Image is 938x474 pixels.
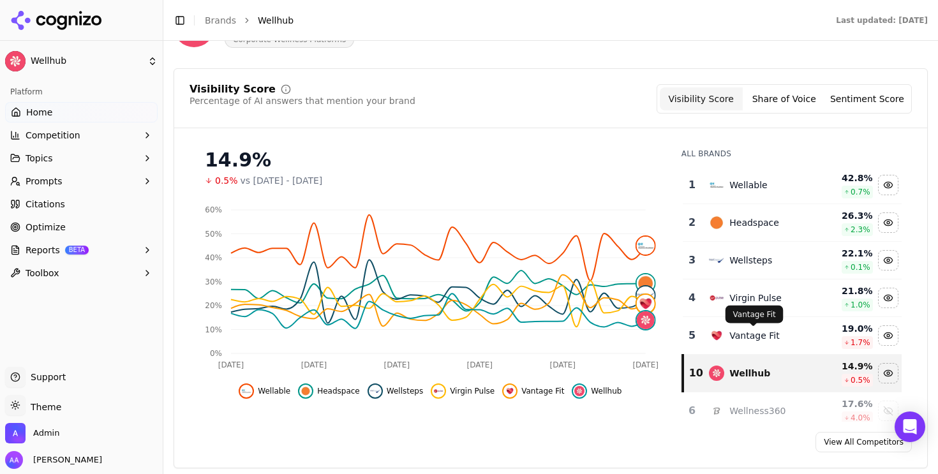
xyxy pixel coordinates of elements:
[826,87,909,110] button: Sentiment Score
[729,179,767,191] div: Wellable
[688,328,697,343] div: 5
[689,366,697,381] div: 10
[851,262,870,272] span: 0.1 %
[709,328,724,343] img: vantage fit
[502,383,564,399] button: Hide vantage fit data
[683,167,902,204] tr: 1wellableWellable42.8%0.7%Hide wellable data
[709,253,724,268] img: wellsteps
[205,14,810,27] nav: breadcrumb
[431,383,495,399] button: Hide virgin pulse data
[851,187,870,197] span: 0.7 %
[28,454,102,466] span: [PERSON_NAME]
[817,172,873,184] div: 42.8 %
[205,205,222,214] tspan: 60%
[817,397,873,410] div: 17.6 %
[5,423,26,443] img: Admin
[26,106,52,119] span: Home
[709,177,724,193] img: wellable
[5,51,26,71] img: Wellhub
[5,171,158,191] button: Prompts
[729,254,772,267] div: Wellsteps
[26,244,60,256] span: Reports
[5,125,158,145] button: Competition
[817,322,873,335] div: 19.0 %
[878,325,898,346] button: Hide vantage fit data
[26,402,61,412] span: Theme
[637,286,655,304] img: wellsteps
[241,386,251,396] img: wellable
[683,242,902,279] tr: 3wellstepsWellsteps22.1%0.1%Hide wellsteps data
[298,383,360,399] button: Hide headspace data
[878,250,898,270] button: Hide wellsteps data
[205,253,222,262] tspan: 40%
[817,209,873,222] div: 26.3 %
[681,149,902,159] div: All Brands
[851,337,870,348] span: 1.7 %
[467,360,493,369] tspan: [DATE]
[637,274,655,292] img: headspace
[729,367,770,380] div: Wellhub
[5,451,102,469] button: Open user button
[205,278,222,286] tspan: 30%
[205,325,222,334] tspan: 10%
[26,221,66,233] span: Optimize
[878,363,898,383] button: Hide wellhub data
[637,311,655,329] img: wellhub
[688,403,697,418] div: 6
[851,225,870,235] span: 2.3 %
[851,375,870,385] span: 0.5 %
[878,401,898,421] button: Show wellness360 data
[258,386,290,396] span: Wellable
[729,404,785,417] div: Wellness360
[743,87,826,110] button: Share of Voice
[301,360,327,369] tspan: [DATE]
[878,175,898,195] button: Hide wellable data
[688,215,697,230] div: 2
[384,360,410,369] tspan: [DATE]
[709,290,724,306] img: virgin pulse
[572,383,622,399] button: Hide wellhub data
[5,423,59,443] button: Open organization switcher
[31,56,142,67] span: Wellhub
[683,355,902,392] tr: 10wellhubWellhub14.9%0.5%Hide wellhub data
[5,102,158,122] a: Home
[637,295,655,313] img: vantage fit
[241,174,323,187] span: vs [DATE] - [DATE]
[591,386,622,396] span: Wellhub
[370,386,380,396] img: wellsteps
[5,148,158,168] button: Topics
[450,386,495,396] span: Virgin Pulse
[632,360,659,369] tspan: [DATE]
[190,94,415,107] div: Percentage of AI answers that mention your brand
[5,451,23,469] img: Alp Aysan
[815,432,912,452] a: View All Competitors
[683,392,902,430] tr: 6wellness360Wellness36017.6%4.0%Show wellness360 data
[729,216,779,229] div: Headspace
[709,215,724,230] img: headspace
[895,411,925,442] div: Open Intercom Messenger
[817,285,873,297] div: 21.8 %
[5,240,158,260] button: ReportsBETA
[688,177,697,193] div: 1
[368,383,423,399] button: Hide wellsteps data
[26,152,53,165] span: Topics
[521,386,564,396] span: Vantage Fit
[683,204,902,242] tr: 2headspaceHeadspace26.3%2.3%Hide headspace data
[205,149,656,172] div: 14.9%
[239,383,290,399] button: Hide wellable data
[190,84,276,94] div: Visibility Score
[878,212,898,233] button: Hide headspace data
[637,237,655,255] img: wellable
[26,175,63,188] span: Prompts
[729,292,782,304] div: Virgin Pulse
[683,279,902,317] tr: 4virgin pulseVirgin Pulse21.8%1.0%Hide virgin pulse data
[817,247,873,260] div: 22.1 %
[26,129,80,142] span: Competition
[215,174,238,187] span: 0.5%
[5,217,158,237] a: Optimize
[729,329,779,342] div: Vantage Fit
[210,349,222,358] tspan: 0%
[709,403,724,418] img: wellness360
[5,194,158,214] a: Citations
[258,14,294,27] span: Wellhub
